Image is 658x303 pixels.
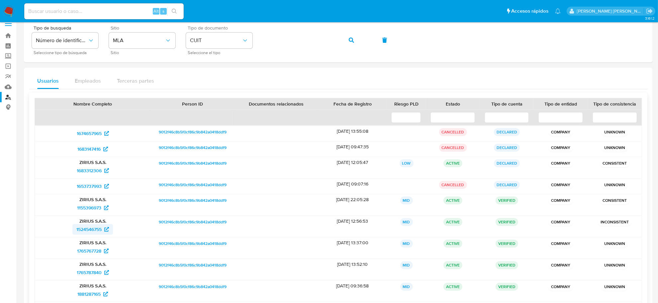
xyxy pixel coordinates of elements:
span: Alt [153,8,159,14]
span: s [162,8,164,14]
span: 3.161.2 [645,16,655,21]
button: search-icon [167,7,181,16]
p: mayra.pernia@mercadolibre.com [577,8,644,14]
a: Notificaciones [555,8,561,14]
span: Accesos rápidos [511,8,548,15]
input: Buscar usuario o caso... [24,7,184,16]
a: Salir [646,8,653,15]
